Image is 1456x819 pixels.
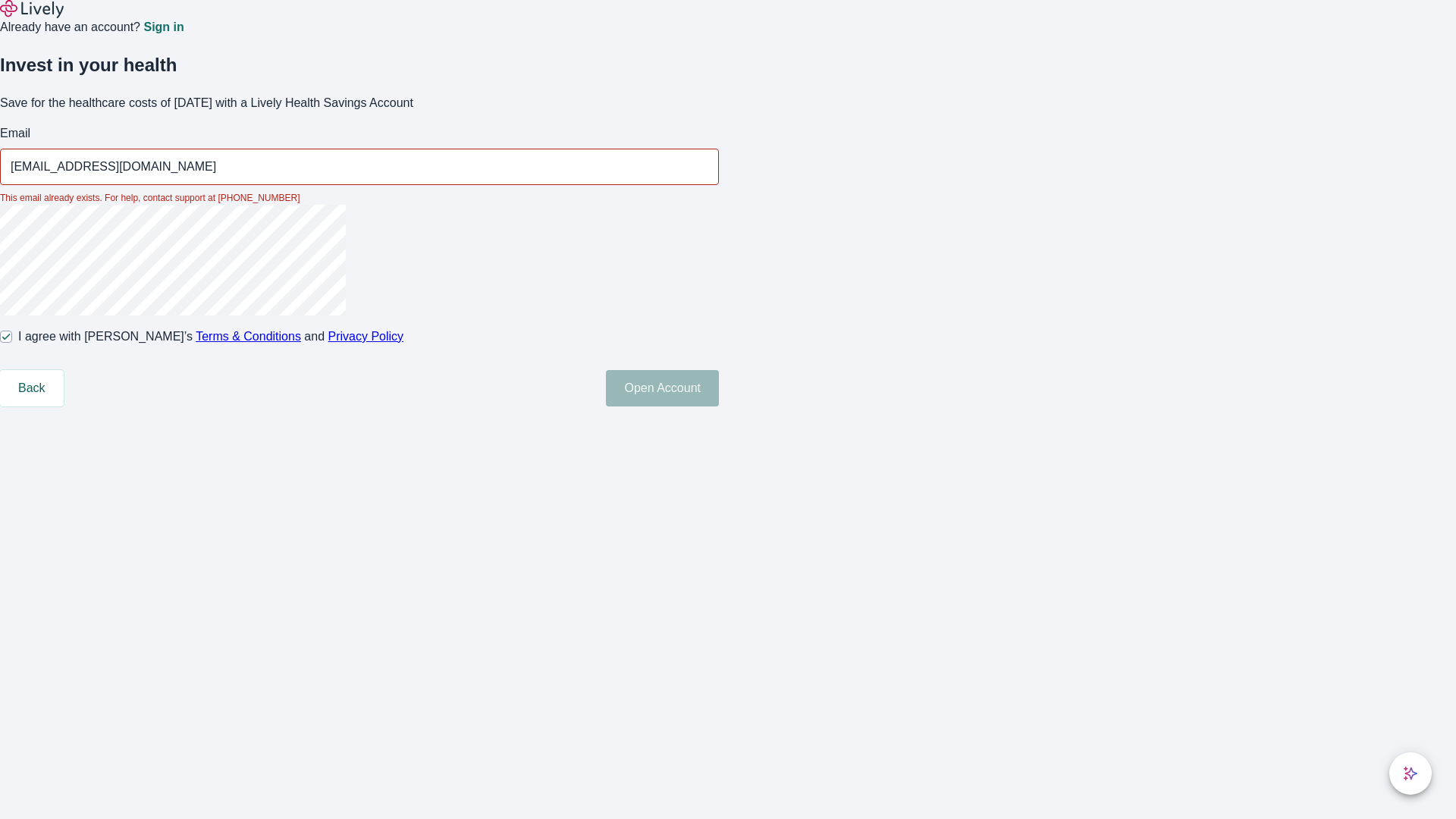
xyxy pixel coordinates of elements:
button: chat [1389,752,1432,795]
svg: Lively AI Assistant [1403,766,1418,781]
a: Sign in [143,21,184,33]
span: I agree with [PERSON_NAME]’s and [18,328,403,346]
a: Privacy Policy [328,330,404,343]
a: Terms & Conditions [196,330,301,343]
